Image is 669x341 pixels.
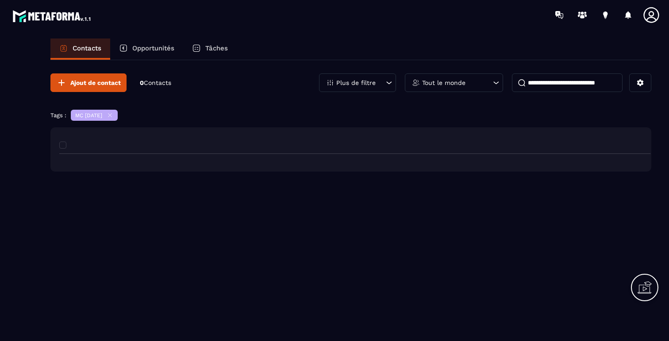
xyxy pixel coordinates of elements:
[70,78,121,87] span: Ajout de contact
[422,80,465,86] p: Tout le monde
[50,112,66,119] p: Tags :
[205,44,228,52] p: Tâches
[132,44,174,52] p: Opportunités
[73,44,101,52] p: Contacts
[110,38,183,60] a: Opportunités
[144,79,171,86] span: Contacts
[50,38,110,60] a: Contacts
[50,73,127,92] button: Ajout de contact
[336,80,376,86] p: Plus de filtre
[12,8,92,24] img: logo
[183,38,237,60] a: Tâches
[140,79,171,87] p: 0
[75,112,102,119] p: MC [DATE]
